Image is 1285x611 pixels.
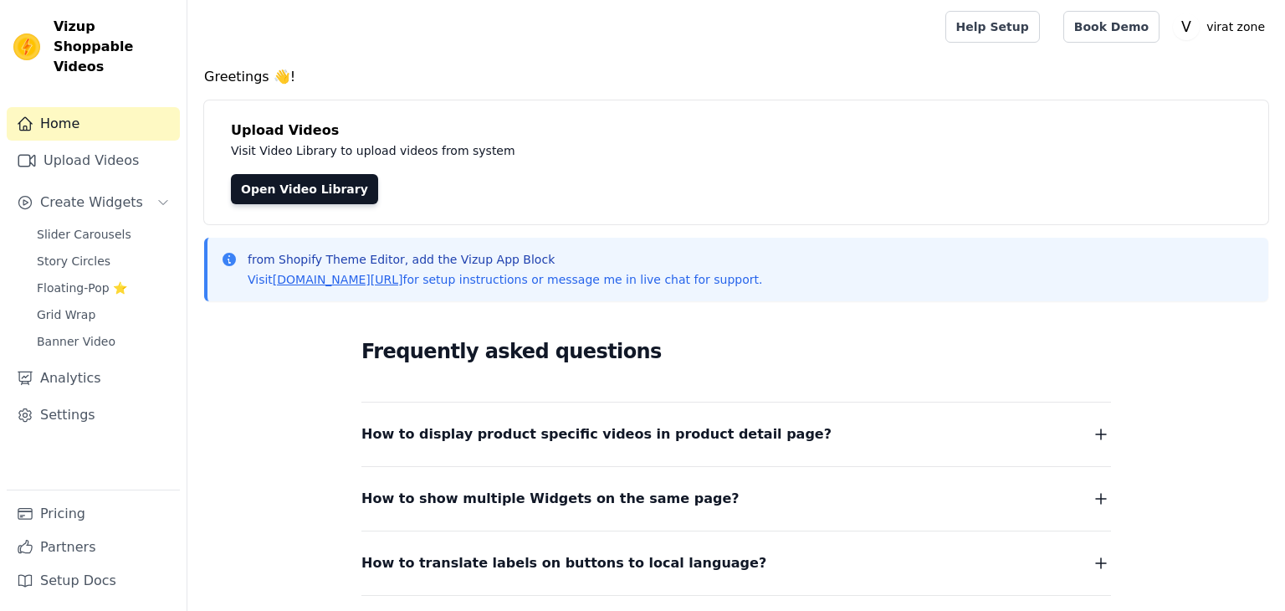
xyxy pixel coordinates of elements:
[37,333,115,350] span: Banner Video
[231,121,1241,141] h4: Upload Videos
[248,251,762,268] p: from Shopify Theme Editor, add the Vizup App Block
[7,186,180,219] button: Create Widgets
[1063,11,1160,43] a: Book Demo
[7,531,180,564] a: Partners
[7,398,180,432] a: Settings
[273,273,403,286] a: [DOMAIN_NAME][URL]
[1173,12,1272,42] button: V virat zone
[13,33,40,60] img: Vizup
[204,67,1268,87] h4: Greetings 👋!
[361,335,1111,368] h2: Frequently asked questions
[361,487,740,511] span: How to show multiple Widgets on the same page?
[361,552,766,575] span: How to translate labels on buttons to local language?
[361,552,1111,575] button: How to translate labels on buttons to local language?
[7,144,180,177] a: Upload Videos
[361,423,1111,446] button: How to display product specific videos in product detail page?
[37,253,110,270] span: Story Circles
[361,423,832,446] span: How to display product specific videos in product detail page?
[37,306,95,323] span: Grid Wrap
[1181,18,1191,35] text: V
[27,249,180,273] a: Story Circles
[7,107,180,141] a: Home
[27,223,180,246] a: Slider Carousels
[248,271,762,288] p: Visit for setup instructions or message me in live chat for support.
[27,330,180,353] a: Banner Video
[361,487,1111,511] button: How to show multiple Widgets on the same page?
[7,362,180,395] a: Analytics
[54,17,173,77] span: Vizup Shoppable Videos
[231,174,378,204] a: Open Video Library
[37,280,127,296] span: Floating-Pop ⭐
[945,11,1040,43] a: Help Setup
[7,497,180,531] a: Pricing
[231,141,980,161] p: Visit Video Library to upload videos from system
[40,193,143,213] span: Create Widgets
[37,226,131,243] span: Slider Carousels
[7,564,180,598] a: Setup Docs
[27,276,180,300] a: Floating-Pop ⭐
[1200,12,1272,42] p: virat zone
[27,303,180,326] a: Grid Wrap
